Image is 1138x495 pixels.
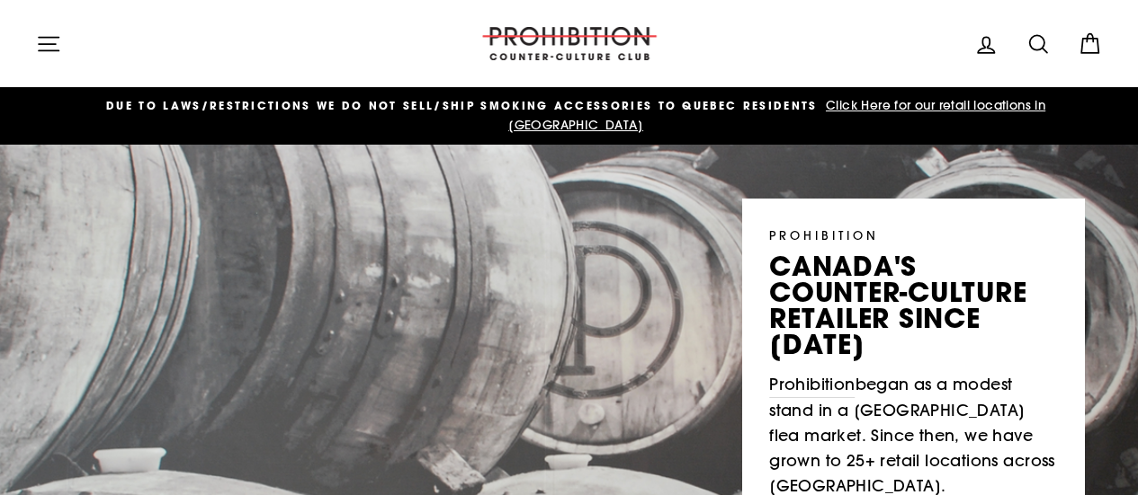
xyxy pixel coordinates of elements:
[40,96,1111,136] a: DUE TO LAWS/restrictions WE DO NOT SELL/SHIP SMOKING ACCESSORIES to qUEBEC RESIDENTS Click Here f...
[769,372,855,398] a: Prohibition
[769,225,1057,244] p: PROHIBITION
[106,98,817,113] span: DUE TO LAWS/restrictions WE DO NOT SELL/SHIP SMOKING ACCESSORIES to qUEBEC RESIDENTS
[769,253,1057,358] p: canada's counter-culture retailer since [DATE]
[479,27,659,60] img: PROHIBITION COUNTER-CULTURE CLUB
[508,97,1045,133] span: Click Here for our retail locations in [GEOGRAPHIC_DATA]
